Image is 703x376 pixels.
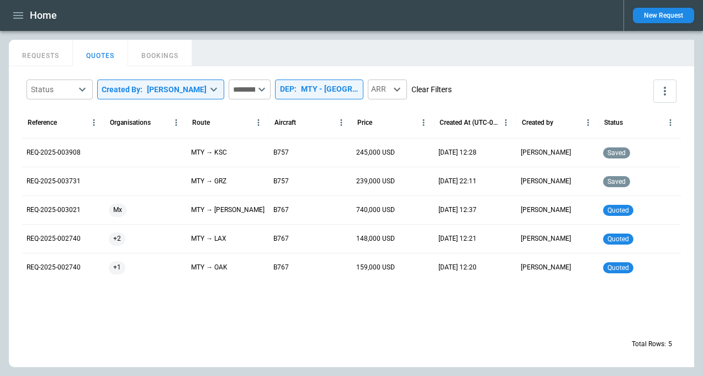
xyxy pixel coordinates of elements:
button: Status column menu [663,115,678,130]
p: 08/09/2025 22:11 [438,177,477,186]
p: MTY → KSC [191,148,227,157]
p: B767 [273,205,289,215]
p: 5 [668,340,672,349]
button: more [653,80,676,103]
span: +1 [109,253,125,282]
button: REQUESTS [9,40,73,66]
p: B767 [273,234,289,243]
button: Created At (UTC-04:00) column menu [498,115,514,130]
div: Price [357,119,372,126]
div: Status [31,84,75,95]
div: Created By : [102,84,207,95]
p: [PERSON_NAME] [521,234,571,243]
p: [PERSON_NAME] [521,205,571,215]
p: B767 [273,263,289,272]
p: 245,000 USD [356,148,395,157]
p: REQ-2025-002740 [27,263,81,272]
p: MTY → MEL [191,205,265,215]
div: MTY - [GEOGRAPHIC_DATA]. [PERSON_NAME] [PERSON_NAME] [301,84,358,94]
button: Reference column menu [86,115,102,130]
div: Status [604,119,623,126]
p: 148,000 USD [356,234,395,243]
p: 13/05/2025 12:21 [438,234,477,243]
div: Aircraft [274,119,296,126]
p: MTY → OAK [191,263,228,272]
span: Mx [109,196,126,224]
p: B757 [273,148,289,157]
span: +2 [109,225,125,253]
div: [PERSON_NAME] [147,84,207,95]
h1: Home [30,9,57,22]
p: B757 [273,177,289,186]
div: Created by [522,119,553,126]
p: [PERSON_NAME] [521,263,571,272]
div: DEP : [275,80,363,99]
button: QUOTES [73,40,128,66]
p: Total Rows: [632,340,666,349]
p: REQ-2025-003021 [27,205,81,215]
p: [PERSON_NAME] [521,148,571,157]
p: 740,000 USD [356,205,395,215]
button: Aircraft column menu [334,115,349,130]
div: Route [192,119,210,126]
button: Price column menu [416,115,431,130]
div: ARR [368,80,407,99]
span: quoted [605,206,631,214]
p: 239,000 USD [356,177,395,186]
p: MTY → GRZ [191,177,226,186]
div: Reference [28,119,57,126]
p: [PERSON_NAME] [521,177,571,186]
button: BOOKINGS [128,40,192,66]
span: quoted [605,235,631,243]
button: Created by column menu [580,115,596,130]
p: 23/09/2025 12:28 [438,148,477,157]
div: Created At (UTC-04:00) [440,119,498,126]
p: REQ-2025-003731 [27,177,81,186]
p: MTY → LAX [191,234,226,243]
button: New Request [633,8,694,23]
span: quoted [605,264,631,272]
p: 13/05/2025 12:20 [438,263,477,272]
button: Route column menu [251,115,266,130]
button: Clear Filters [411,83,452,97]
span: saved [605,149,628,157]
span: saved [605,178,628,186]
p: REQ-2025-002740 [27,234,81,243]
div: Organisations [110,119,151,126]
p: 159,000 USD [356,263,395,272]
button: Organisations column menu [168,115,184,130]
p: REQ-2025-003908 [27,148,81,157]
p: 16/06/2025 12:37 [438,205,477,215]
